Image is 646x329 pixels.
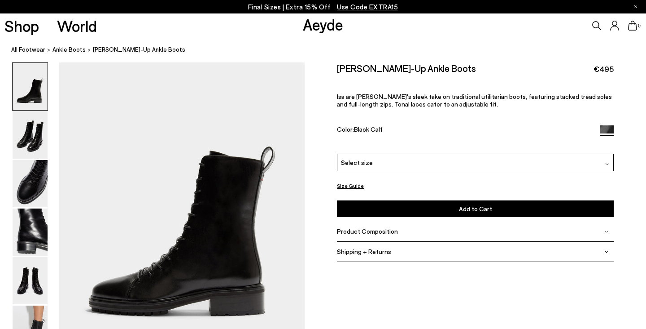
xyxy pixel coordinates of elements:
[337,227,398,235] span: Product Composition
[57,18,97,34] a: World
[604,249,609,254] img: svg%3E
[13,257,48,304] img: Isa Lace-Up Ankle Boots - Image 5
[248,1,398,13] p: Final Sizes | Extra 15% Off
[13,160,48,207] img: Isa Lace-Up Ankle Boots - Image 3
[52,45,86,54] a: Ankle Boots
[337,180,364,191] button: Size Guide
[637,23,642,28] span: 0
[11,38,646,62] nav: breadcrumb
[52,46,86,53] span: Ankle Boots
[4,18,39,34] a: Shop
[354,125,383,133] span: Black Calf
[605,162,610,167] img: svg%3E
[337,125,591,136] div: Color:
[13,209,48,256] img: Isa Lace-Up Ankle Boots - Image 4
[93,45,185,54] span: [PERSON_NAME]-Up Ankle Boots
[628,21,637,31] a: 0
[337,3,398,11] span: Navigate to /collections/ss25-final-sizes
[459,205,492,213] span: Add to Cart
[13,63,48,110] img: Isa Lace-Up Ankle Boots - Image 1
[13,111,48,159] img: Isa Lace-Up Ankle Boots - Image 2
[594,63,614,75] span: €495
[337,248,391,255] span: Shipping + Returns
[604,229,609,234] img: svg%3E
[341,158,373,167] span: Select size
[337,200,614,217] button: Add to Cart
[337,62,476,74] h2: [PERSON_NAME]-Up Ankle Boots
[337,93,612,108] span: Isa are [PERSON_NAME]'s sleek take on traditional utilitarian boots, featuring stacked tread sole...
[303,15,343,34] a: Aeyde
[11,45,45,54] a: All Footwear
